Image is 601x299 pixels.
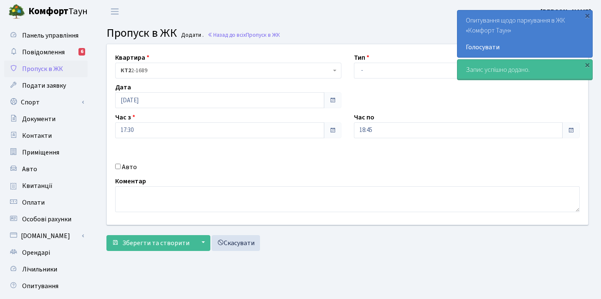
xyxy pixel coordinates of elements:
[540,7,591,17] a: [PERSON_NAME]
[22,148,59,157] span: Приміщення
[4,161,88,177] a: Авто
[4,77,88,94] a: Подати заявку
[457,60,592,80] div: Запис успішно додано.
[4,278,88,294] a: Опитування
[583,61,591,69] div: ×
[4,244,88,261] a: Орендарі
[4,194,88,211] a: Оплати
[212,235,260,251] a: Скасувати
[540,7,591,16] b: [PERSON_NAME]
[22,248,50,257] span: Орендарі
[22,31,78,40] span: Панель управління
[22,165,37,174] span: Авто
[4,111,88,127] a: Документи
[28,5,68,18] b: Комфорт
[207,31,280,39] a: Назад до всіхПропуск в ЖК
[122,162,137,172] label: Авто
[106,235,195,251] button: Зберегти та створити
[4,211,88,228] a: Особові рахунки
[115,63,341,79] span: <b>КТ2</b>&nbsp;&nbsp;&nbsp;2-1689
[179,32,204,39] small: Додати .
[22,131,52,140] span: Контакти
[354,53,369,63] label: Тип
[122,238,189,248] span: Зберегти та створити
[466,42,584,52] a: Голосувати
[4,44,88,61] a: Повідомлення6
[4,261,88,278] a: Лічильники
[106,25,177,41] span: Пропуск в ЖК
[4,27,88,44] a: Панель управління
[22,181,53,190] span: Квитанції
[22,114,56,124] span: Документи
[115,82,131,92] label: Дата
[22,198,45,207] span: Оплати
[22,48,65,57] span: Повідомлення
[4,228,88,244] a: [DOMAIN_NAME]
[354,112,374,122] label: Час по
[22,64,63,73] span: Пропуск в ЖК
[22,265,57,274] span: Лічильники
[78,48,85,56] div: 6
[4,127,88,144] a: Контакти
[22,281,58,291] span: Опитування
[104,5,125,18] button: Переключити навігацію
[22,215,71,224] span: Особові рахунки
[121,66,331,75] span: <b>КТ2</b>&nbsp;&nbsp;&nbsp;2-1689
[115,53,149,63] label: Квартира
[115,112,135,122] label: Час з
[8,3,25,20] img: logo.png
[121,66,131,75] b: КТ2
[246,31,280,39] span: Пропуск в ЖК
[457,10,592,57] div: Опитування щодо паркування в ЖК «Комфорт Таун»
[4,61,88,77] a: Пропуск в ЖК
[4,94,88,111] a: Спорт
[4,177,88,194] a: Квитанції
[4,144,88,161] a: Приміщення
[583,11,591,20] div: ×
[28,5,88,19] span: Таун
[22,81,66,90] span: Подати заявку
[115,176,146,186] label: Коментар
